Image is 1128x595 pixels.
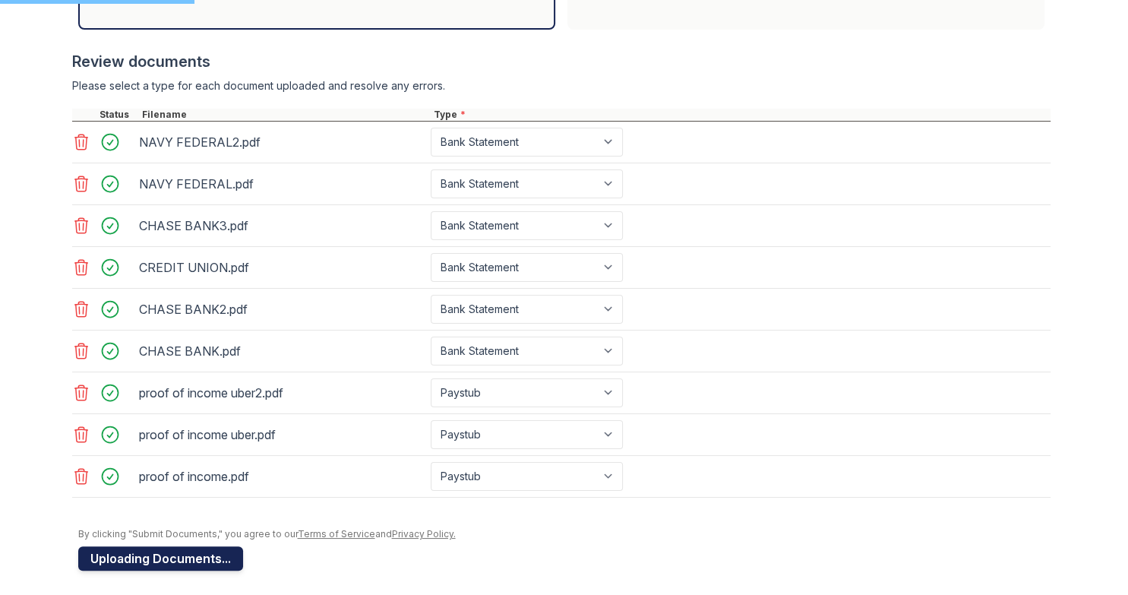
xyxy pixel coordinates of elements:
div: Review documents [72,51,1051,72]
div: CREDIT UNION.pdf [139,255,425,280]
div: Type [431,109,1051,121]
div: proof of income.pdf [139,464,425,489]
a: Privacy Policy. [392,528,456,540]
button: Uploading Documents... [78,546,243,571]
div: CHASE BANK3.pdf [139,214,425,238]
div: Please select a type for each document uploaded and resolve any errors. [72,78,1051,93]
div: proof of income uber.pdf [139,423,425,447]
div: Filename [139,109,431,121]
div: NAVY FEDERAL2.pdf [139,130,425,154]
div: By clicking "Submit Documents," you agree to our and [78,528,1051,540]
a: Terms of Service [298,528,375,540]
div: CHASE BANK.pdf [139,339,425,363]
div: NAVY FEDERAL.pdf [139,172,425,196]
div: proof of income uber2.pdf [139,381,425,405]
div: CHASE BANK2.pdf [139,297,425,321]
div: Status [96,109,139,121]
